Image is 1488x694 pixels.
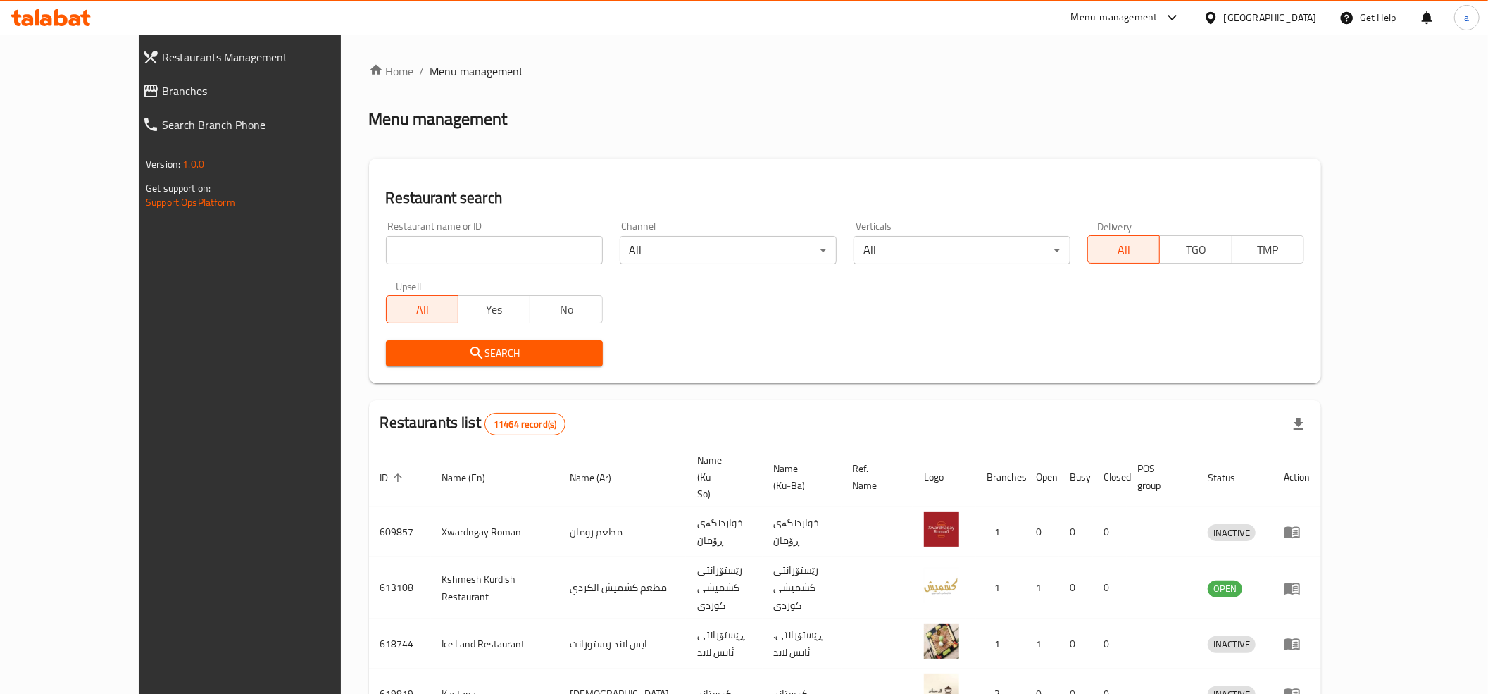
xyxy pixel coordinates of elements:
[1059,557,1093,619] td: 0
[369,619,431,669] td: 618744
[686,619,763,669] td: ڕێستۆرانتی ئایس لاند
[1282,407,1315,441] div: Export file
[763,557,842,619] td: رێستۆرانتی کشمیشى كوردى
[1025,507,1059,557] td: 0
[1273,447,1321,507] th: Action
[1208,636,1256,653] div: INACTIVE
[146,179,211,197] span: Get support on:
[924,624,959,659] img: Ice Land Restaurant
[1165,240,1226,260] span: TGO
[1094,240,1154,260] span: All
[485,418,565,431] span: 11464 record(s)
[558,507,686,557] td: مطعم رومان
[1208,469,1253,486] span: Status
[1159,235,1232,264] button: TGO
[369,507,431,557] td: 609857
[392,299,453,320] span: All
[924,512,959,547] img: Xwardngay Roman
[570,469,630,486] span: Name (Ar)
[763,507,842,557] td: خواردنگەی ڕۆمان
[536,299,596,320] span: No
[386,295,458,323] button: All
[530,295,602,323] button: No
[1025,619,1059,669] td: 1
[1284,523,1310,540] div: Menu
[976,557,1025,619] td: 1
[1087,235,1160,264] button: All
[431,557,558,619] td: Kshmesh Kurdish Restaurant
[763,619,842,669] td: .ڕێستۆرانتی ئایس لاند
[976,447,1025,507] th: Branches
[146,155,180,173] span: Version:
[182,155,204,173] span: 1.0.0
[396,281,422,291] label: Upsell
[1025,557,1059,619] td: 1
[1208,581,1242,597] div: OPEN
[1464,10,1469,25] span: a
[1059,619,1093,669] td: 0
[431,619,558,669] td: Ice Land Restaurant
[464,299,525,320] span: Yes
[162,49,376,66] span: Restaurants Management
[458,295,530,323] button: Yes
[131,40,387,74] a: Restaurants Management
[131,108,387,142] a: Search Branch Phone
[430,63,524,80] span: Menu management
[1093,557,1127,619] td: 0
[1059,507,1093,557] td: 0
[1093,507,1127,557] td: 0
[1059,447,1093,507] th: Busy
[1284,636,1310,652] div: Menu
[380,469,407,486] span: ID
[1138,460,1180,494] span: POS group
[162,82,376,99] span: Branches
[442,469,504,486] span: Name (En)
[1224,10,1317,25] div: [GEOGRAPHIC_DATA]
[686,557,763,619] td: رێستۆرانتی کشمیشى كوردى
[774,460,825,494] span: Name (Ku-Ba)
[1208,524,1256,541] div: INACTIVE
[686,507,763,557] td: خواردنگەی ڕۆمان
[431,507,558,557] td: Xwardngay Roman
[386,236,603,264] input: Search for restaurant name or ID..
[1025,447,1059,507] th: Open
[1093,447,1127,507] th: Closed
[1208,636,1256,652] span: INACTIVE
[924,568,959,603] img: Kshmesh Kurdish Restaurant
[1208,581,1242,597] span: OPEN
[853,460,896,494] span: Ref. Name
[380,412,566,435] h2: Restaurants list
[558,557,686,619] td: مطعم كشميش الكردي
[1238,240,1299,260] span: TMP
[484,413,565,435] div: Total records count
[420,63,425,80] li: /
[369,557,431,619] td: 613108
[1071,9,1158,26] div: Menu-management
[558,619,686,669] td: ايس لاند ريستورانت
[1093,619,1127,669] td: 0
[369,63,414,80] a: Home
[854,236,1070,264] div: All
[386,340,603,366] button: Search
[397,345,592,362] span: Search
[1097,221,1132,231] label: Delivery
[1232,235,1304,264] button: TMP
[1284,580,1310,597] div: Menu
[620,236,837,264] div: All
[697,452,746,502] span: Name (Ku-So)
[913,447,976,507] th: Logo
[976,619,1025,669] td: 1
[131,74,387,108] a: Branches
[369,63,1321,80] nav: breadcrumb
[386,187,1304,209] h2: Restaurant search
[146,193,235,211] a: Support.OpsPlatform
[1208,525,1256,541] span: INACTIVE
[162,116,376,133] span: Search Branch Phone
[976,507,1025,557] td: 1
[369,108,508,130] h2: Menu management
